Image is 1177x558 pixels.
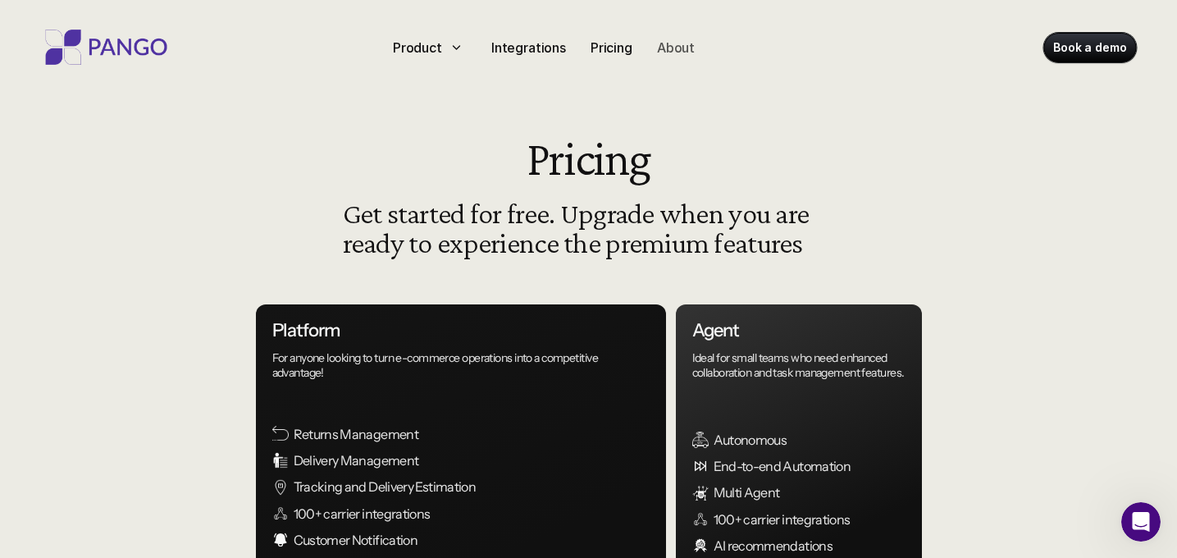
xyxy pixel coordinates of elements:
a: Integrations [485,34,573,61]
p: Integrations [491,38,566,57]
a: Pricing [584,34,639,61]
iframe: Intercom live chat [1121,502,1161,542]
a: About [650,34,701,61]
p: Pricing [591,38,632,57]
p: About [657,38,695,57]
p: Book a demo [1053,39,1126,56]
a: Book a demo [1043,33,1136,62]
p: Product [393,38,442,57]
